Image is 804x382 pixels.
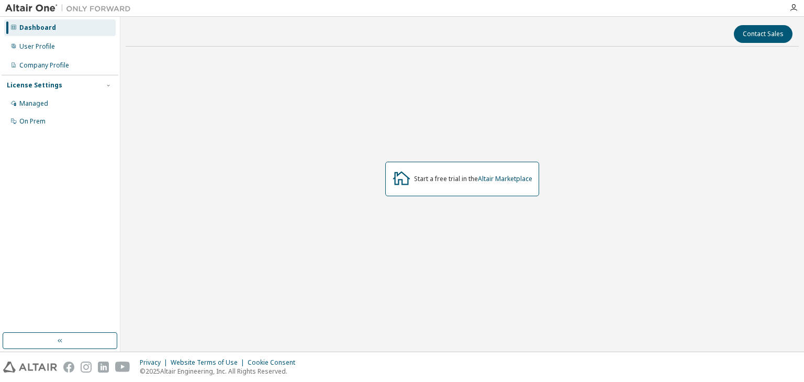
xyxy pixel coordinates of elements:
[19,99,48,108] div: Managed
[98,362,109,373] img: linkedin.svg
[19,42,55,51] div: User Profile
[734,25,792,43] button: Contact Sales
[19,61,69,70] div: Company Profile
[19,117,46,126] div: On Prem
[63,362,74,373] img: facebook.svg
[5,3,136,14] img: Altair One
[248,358,301,367] div: Cookie Consent
[171,358,248,367] div: Website Terms of Use
[140,367,301,376] p: © 2025 Altair Engineering, Inc. All Rights Reserved.
[7,81,62,89] div: License Settings
[81,362,92,373] img: instagram.svg
[3,362,57,373] img: altair_logo.svg
[478,174,532,183] a: Altair Marketplace
[115,362,130,373] img: youtube.svg
[19,24,56,32] div: Dashboard
[414,175,532,183] div: Start a free trial in the
[140,358,171,367] div: Privacy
